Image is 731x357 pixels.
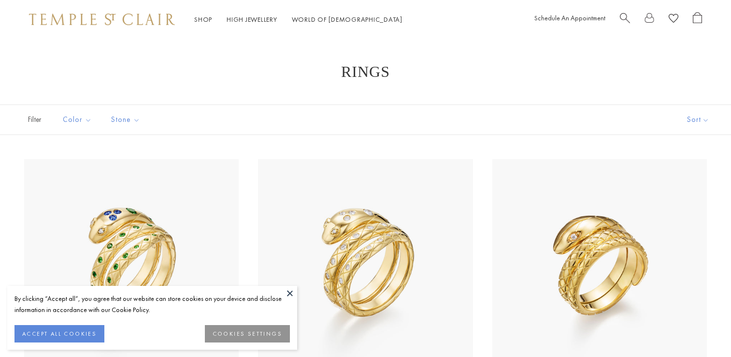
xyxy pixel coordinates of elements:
[56,109,99,131] button: Color
[205,325,290,342] button: COOKIES SETTINGS
[106,114,147,126] span: Stone
[14,325,104,342] button: ACCEPT ALL COOKIES
[39,63,692,80] h1: Rings
[194,15,212,24] a: ShopShop
[620,12,630,27] a: Search
[693,12,702,27] a: Open Shopping Bag
[194,14,402,26] nav: Main navigation
[29,14,175,25] img: Temple St. Clair
[292,15,402,24] a: World of [DEMOGRAPHIC_DATA]World of [DEMOGRAPHIC_DATA]
[669,12,678,27] a: View Wishlist
[58,114,99,126] span: Color
[665,105,731,134] button: Show sort by
[104,109,147,131] button: Stone
[227,15,277,24] a: High JewelleryHigh Jewellery
[534,14,605,22] a: Schedule An Appointment
[14,293,290,315] div: By clicking “Accept all”, you agree that our website can store cookies on your device and disclos...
